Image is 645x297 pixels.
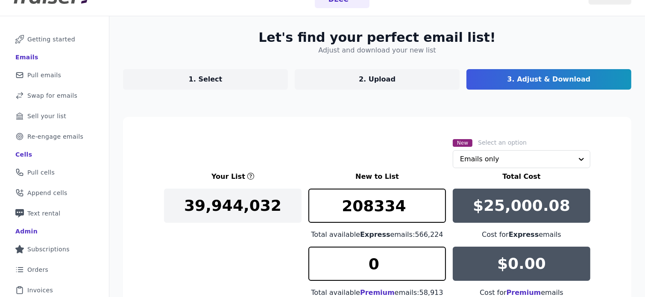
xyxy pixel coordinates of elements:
[7,107,102,125] a: Sell your list
[453,230,590,240] div: Cost for emails
[184,197,281,214] p: 39,944,032
[308,230,446,240] div: Total available emails: 566,224
[258,30,495,45] h2: Let's find your perfect email list!
[189,74,223,84] p: 1. Select
[27,245,70,253] span: Subscriptions
[27,286,53,294] span: Invoices
[123,69,288,90] a: 1. Select
[318,45,436,55] h4: Adjust and download your new list
[7,240,102,259] a: Subscriptions
[7,30,102,49] a: Getting started
[27,265,48,274] span: Orders
[15,227,38,236] div: Admin
[27,209,61,218] span: Text rental
[7,66,102,84] a: Pull emails
[15,53,38,61] div: Emails
[7,204,102,223] a: Text rental
[211,172,245,182] h3: Your List
[7,127,102,146] a: Re-engage emails
[27,189,67,197] span: Append cells
[27,35,75,44] span: Getting started
[466,69,631,90] a: 3. Adjust & Download
[27,91,77,100] span: Swap for emails
[478,138,527,147] label: Select an option
[27,71,61,79] span: Pull emails
[507,288,541,297] span: Premium
[7,183,102,202] a: Append cells
[473,197,570,214] p: $25,000.08
[360,230,390,239] span: Express
[360,288,395,297] span: Premium
[295,69,460,90] a: 2. Upload
[497,255,546,272] p: $0.00
[27,168,55,177] span: Pull cells
[453,172,590,182] h3: Total Cost
[359,74,396,84] p: 2. Upload
[7,260,102,279] a: Orders
[15,150,32,159] div: Cells
[7,163,102,182] a: Pull cells
[27,132,83,141] span: Re-engage emails
[507,74,591,84] p: 3. Adjust & Download
[7,86,102,105] a: Swap for emails
[509,230,539,239] span: Express
[308,172,446,182] h3: New to List
[453,139,472,147] span: New
[27,112,66,120] span: Sell your list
